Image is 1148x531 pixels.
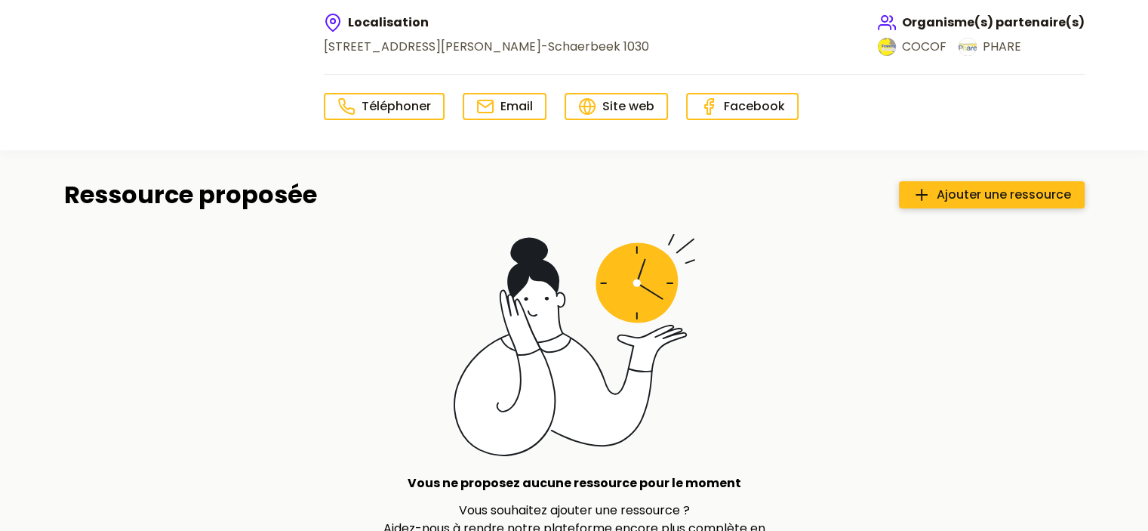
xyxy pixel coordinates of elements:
[902,38,946,56] span: COCOF
[959,38,977,56] img: PHARE
[686,93,799,120] a: Facebook
[878,38,896,56] img: COCOF
[324,14,649,32] h3: Localisation
[937,186,1071,204] span: Ajouter une ressource
[381,474,768,492] p: Vous ne proposez aucune ressource pour le moment
[724,97,785,115] span: Facebook
[565,93,668,120] a: Site web
[899,181,1085,208] a: Ajouter une ressource
[500,97,533,115] span: Email
[362,97,431,115] span: Téléphoner
[602,97,654,115] span: Site web
[324,38,649,56] address: [STREET_ADDRESS][PERSON_NAME] - Schaerbeek 1030
[64,181,317,209] h3: Ressource proposée
[324,93,445,120] a: Téléphoner
[983,38,1021,56] span: PHARE
[878,14,1085,32] h3: Organisme(s) partenaire(s)
[463,93,546,120] a: Email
